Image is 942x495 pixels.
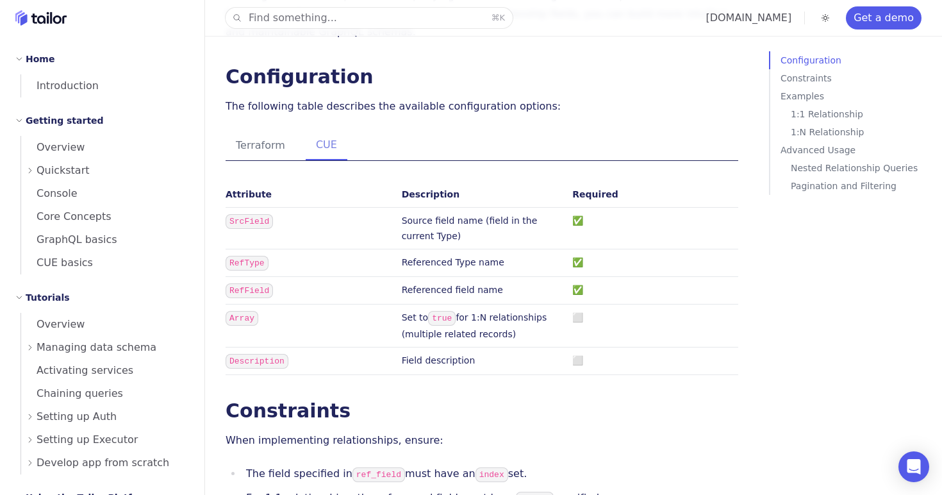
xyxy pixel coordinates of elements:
span: Overview [21,141,85,153]
h2: Getting started [26,113,104,128]
span: Setting up Auth [37,408,117,426]
a: Nested Relationship Queries [791,159,937,177]
span: Setting up Executor [37,431,138,449]
a: Chaining queries [21,382,189,405]
td: ✅ [567,277,738,305]
a: Activating services [21,359,189,382]
code: ref_field [352,467,405,482]
a: Constraints [226,399,351,422]
button: Toggle dark mode [818,10,833,26]
a: 1:1 Relationship [791,105,937,123]
span: Chaining queries [21,387,123,399]
th: Required [567,181,738,208]
kbd: K [499,13,505,22]
td: ⬜ [567,348,738,375]
span: Managing data schema [37,339,156,357]
a: Constraints [781,69,937,87]
a: Pagination and Filtering [791,177,937,195]
code: true [428,311,456,326]
button: Terraform [226,131,295,160]
h2: Home [26,51,54,67]
td: Source field name (field in the current Type) [397,208,568,249]
a: CUE basics [21,251,189,274]
td: Field description [397,348,568,375]
li: The field specified in must have an set. [242,465,738,484]
td: Referenced Type name [397,249,568,277]
a: GraphQL basics [21,228,189,251]
code: index [475,467,508,482]
td: Set to for 1:N relationships (multiple related records) [397,305,568,348]
td: ⬜ [567,305,738,348]
code: Array [226,311,258,326]
code: Description [226,354,288,369]
td: ✅ [567,208,738,249]
h2: Tutorials [26,290,70,305]
a: Core Concepts [21,205,189,228]
td: ✅ [567,249,738,277]
span: Quickstart [37,162,90,180]
code: RefField [226,283,273,298]
a: Get a demo [846,6,921,29]
button: CUE [306,131,347,160]
a: Home [15,10,67,26]
a: Examples [781,87,937,105]
a: Configuration [781,51,937,69]
span: CUE basics [21,256,93,269]
span: Activating services [21,364,133,376]
a: Introduction [21,74,189,97]
span: Overview [21,318,85,330]
a: Console [21,182,189,205]
span: Core Concepts [21,210,112,222]
a: [DOMAIN_NAME] [706,12,791,24]
span: GraphQL basics [21,233,117,246]
div: Open Intercom Messenger [898,451,929,482]
td: Referenced field name [397,277,568,305]
a: Overview [21,313,189,336]
a: Configuration [226,65,374,88]
a: Advanced Usage [781,141,937,159]
p: The following table describes the available configuration options: [226,97,738,115]
code: RefType [226,256,269,271]
span: Console [21,187,78,199]
th: Attribute [226,181,397,208]
a: 1:N Relationship [791,123,937,141]
p: When implementing relationships, ensure: [226,432,738,449]
th: Description [397,181,568,208]
code: SrcField [226,214,273,229]
kbd: ⌘ [491,13,499,22]
span: Introduction [21,80,99,92]
a: Overview [21,136,189,159]
button: Find something...⌘K [226,8,513,28]
span: Develop app from scratch [37,454,169,472]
